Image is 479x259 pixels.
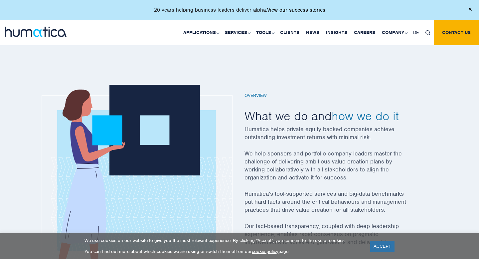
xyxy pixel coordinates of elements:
[84,238,362,243] p: We use cookies on our website to give you the most relevant experience. By clicking “Accept”, you...
[244,125,424,149] p: Humatica helps private equity backed companies achieve outstanding investment returns with minima...
[222,20,253,45] a: Services
[244,190,424,222] p: Humatica’s tool-supported services and big-data benchmarks put hard facts around the critical beh...
[303,20,323,45] a: News
[370,241,395,252] a: ACCEPT
[5,27,67,37] img: logo
[244,108,424,124] h2: What we do and
[244,222,424,254] p: Our fact-based transparency, coupled with deep leadership experience, enables rapid consensus on ...
[180,20,222,45] a: Applications
[425,30,430,35] img: search_icon
[434,20,479,45] a: Contact us
[413,30,419,35] span: DE
[379,20,410,45] a: Company
[277,20,303,45] a: Clients
[410,20,422,45] a: DE
[244,149,424,190] p: We help sponsors and portfolio company leaders master the challenge of delivering ambitious value...
[323,20,351,45] a: Insights
[253,20,277,45] a: Tools
[154,7,325,13] p: 20 years helping business leaders deliver alpha.
[244,93,424,99] h6: Overview
[84,249,362,254] p: You can find out more about which cookies we are using or switch them off on our page.
[351,20,379,45] a: Careers
[267,7,325,13] a: View our success stories
[332,108,399,124] span: how we do it
[252,249,278,254] a: cookie policy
